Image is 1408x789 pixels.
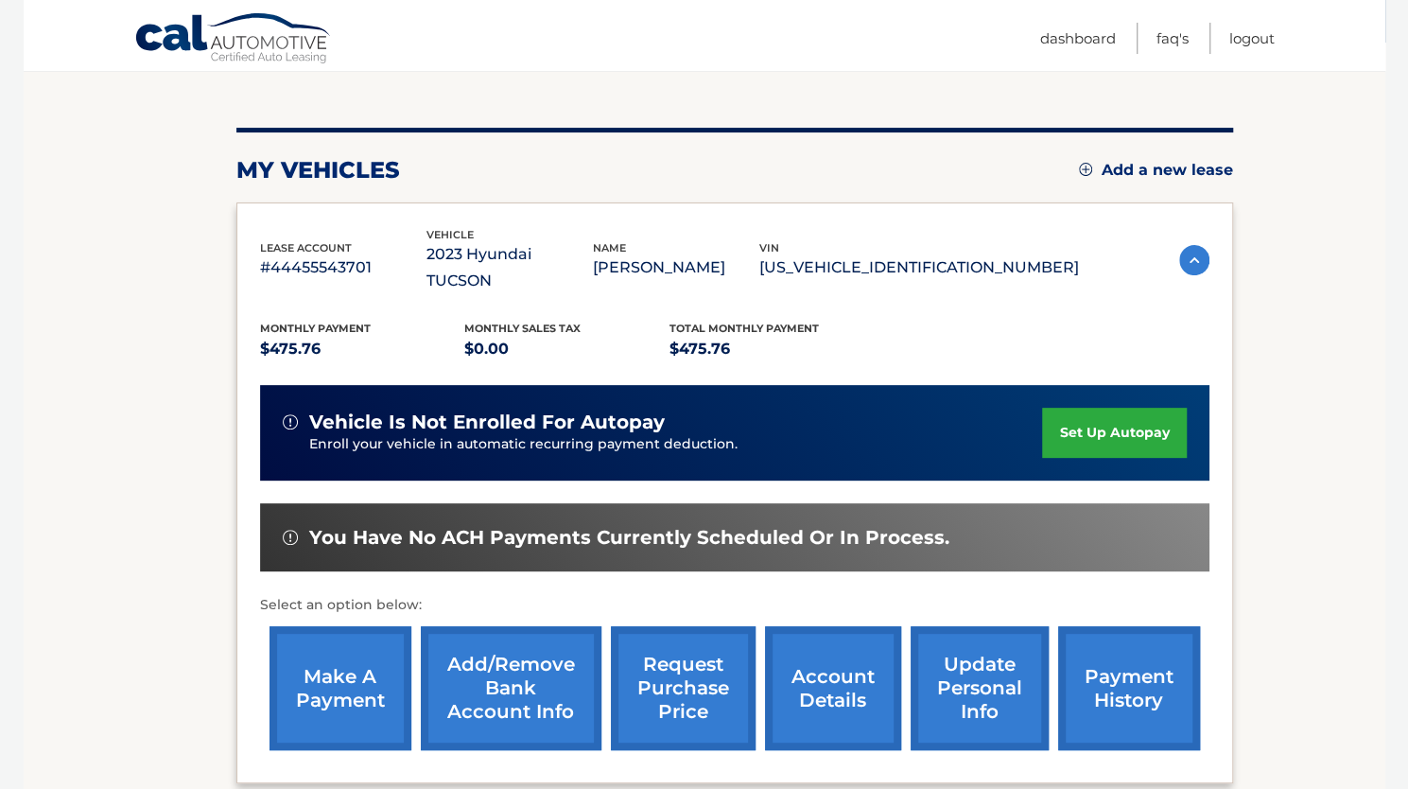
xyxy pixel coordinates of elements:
[1079,163,1092,176] img: add.svg
[759,254,1079,281] p: [US_VEHICLE_IDENTIFICATION_NUMBER]
[1179,245,1209,275] img: accordion-active.svg
[1079,161,1233,180] a: Add a new lease
[260,594,1209,617] p: Select an option below:
[1156,23,1189,54] a: FAQ's
[464,336,669,362] p: $0.00
[669,322,819,335] span: Total Monthly Payment
[260,322,371,335] span: Monthly Payment
[759,241,779,254] span: vin
[260,241,352,254] span: lease account
[309,411,665,434] span: vehicle is not enrolled for autopay
[765,626,901,750] a: account details
[1229,23,1275,54] a: Logout
[269,626,411,750] a: make a payment
[611,626,756,750] a: request purchase price
[1042,408,1186,458] a: set up autopay
[260,336,465,362] p: $475.76
[911,626,1049,750] a: update personal info
[1040,23,1116,54] a: Dashboard
[669,336,875,362] p: $475.76
[309,526,949,550] span: You have no ACH payments currently scheduled or in process.
[426,228,474,241] span: vehicle
[464,322,581,335] span: Monthly sales Tax
[283,414,298,430] img: alert-white.svg
[236,156,400,184] h2: my vehicles
[283,530,298,545] img: alert-white.svg
[593,254,759,281] p: [PERSON_NAME]
[421,626,601,750] a: Add/Remove bank account info
[1058,626,1200,750] a: payment history
[260,254,426,281] p: #44455543701
[309,434,1043,455] p: Enroll your vehicle in automatic recurring payment deduction.
[426,241,593,294] p: 2023 Hyundai TUCSON
[134,12,333,67] a: Cal Automotive
[593,241,626,254] span: name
